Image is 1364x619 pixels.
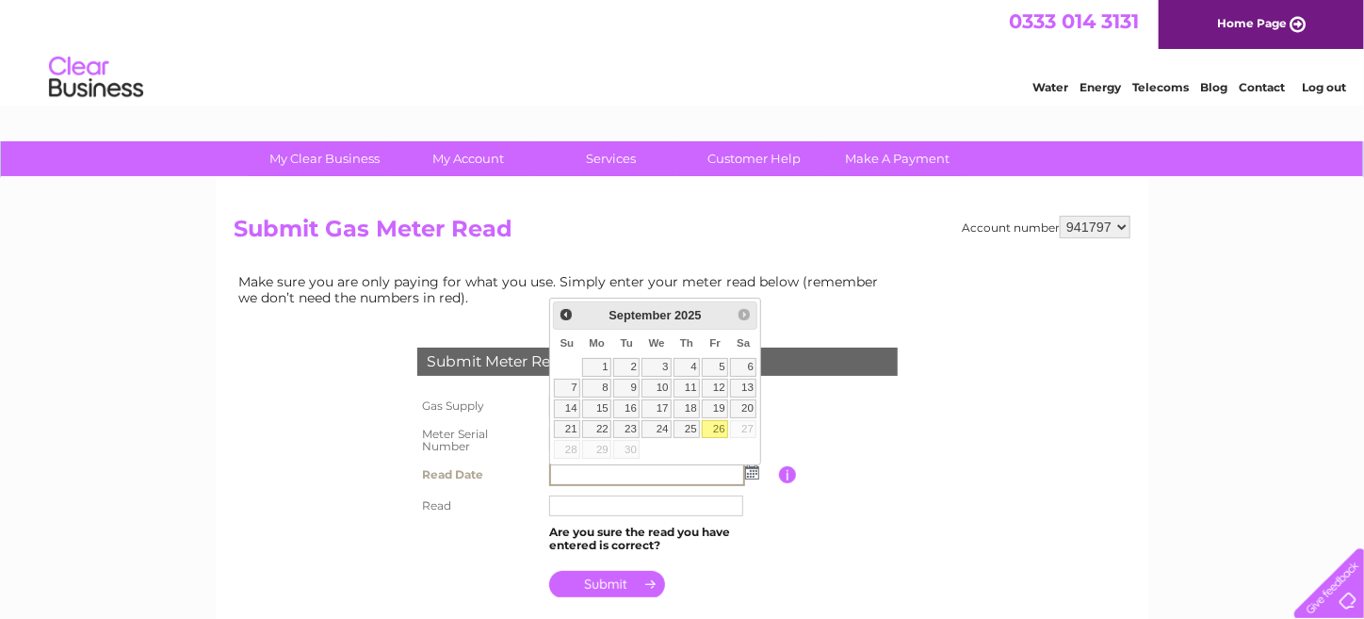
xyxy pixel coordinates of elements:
span: 2025 [674,308,701,322]
a: 17 [641,399,672,418]
a: 15 [582,399,611,418]
th: Read [413,491,544,521]
a: 2 [613,358,640,377]
th: Meter Serial Number [413,422,544,460]
a: Services [534,141,690,176]
a: Energy [1080,80,1121,94]
a: My Clear Business [248,141,403,176]
span: September [609,308,671,322]
a: 0333 014 3131 [1009,9,1139,33]
a: 9 [613,379,640,398]
a: 18 [674,399,700,418]
a: Blog [1200,80,1227,94]
span: Tuesday [621,337,633,349]
span: Sunday [560,337,575,349]
input: Submit [549,571,665,597]
a: 8 [582,379,611,398]
a: 10 [641,379,672,398]
a: 22 [582,420,611,439]
a: 14 [554,399,580,418]
a: Telecoms [1132,80,1189,94]
span: Monday [589,337,605,349]
span: Saturday [737,337,750,349]
a: 11 [674,379,700,398]
td: Make sure you are only paying for what you use. Simply enter your meter read below (remember we d... [234,269,893,309]
a: Customer Help [677,141,833,176]
img: logo.png [48,49,144,106]
a: 23 [613,420,640,439]
input: Information [779,466,797,483]
a: Make A Payment [820,141,976,176]
a: 3 [641,358,672,377]
span: Prev [559,307,574,322]
a: 16 [613,399,640,418]
span: Wednesday [649,337,665,349]
a: 5 [702,358,728,377]
a: 21 [554,420,580,439]
a: 4 [674,358,700,377]
a: 7 [554,379,580,398]
a: 25 [674,420,700,439]
a: Log out [1302,80,1346,94]
th: Gas Supply [413,390,544,422]
a: 20 [730,399,756,418]
a: Contact [1239,80,1285,94]
div: Submit Meter Read [417,348,898,376]
img: ... [745,464,759,480]
a: Water [1032,80,1068,94]
a: 6 [730,358,756,377]
a: My Account [391,141,546,176]
a: 13 [730,379,756,398]
a: 26 [702,420,728,439]
a: Prev [556,304,577,326]
div: Account number [962,216,1130,238]
th: Read Date [413,459,544,491]
td: Are you sure the read you have entered is correct? [544,521,779,557]
span: Thursday [680,337,693,349]
span: Friday [709,337,721,349]
h2: Submit Gas Meter Read [234,216,1130,252]
a: 19 [702,399,728,418]
a: 1 [582,358,611,377]
a: 12 [702,379,728,398]
a: 24 [641,420,672,439]
div: Clear Business is a trading name of Verastar Limited (registered in [GEOGRAPHIC_DATA] No. 3667643... [238,10,1129,91]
